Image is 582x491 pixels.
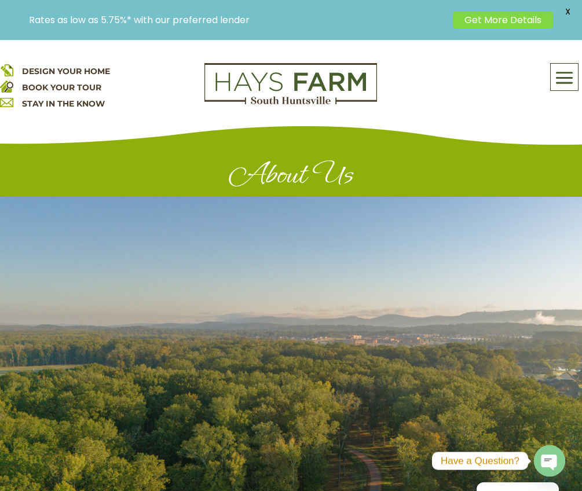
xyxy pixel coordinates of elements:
[559,3,576,20] span: X
[29,14,447,25] p: Rates as low as 5.75%* with our preferred lender
[22,66,110,76] a: DESIGN YOUR HOME
[22,82,101,93] a: BOOK YOUR TOUR
[204,63,377,105] img: Logo
[204,97,377,107] a: hays farm homes huntsville development
[453,12,553,28] a: Get More Details
[22,98,105,109] a: STAY IN THE KNOW
[58,157,524,197] h1: About Us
